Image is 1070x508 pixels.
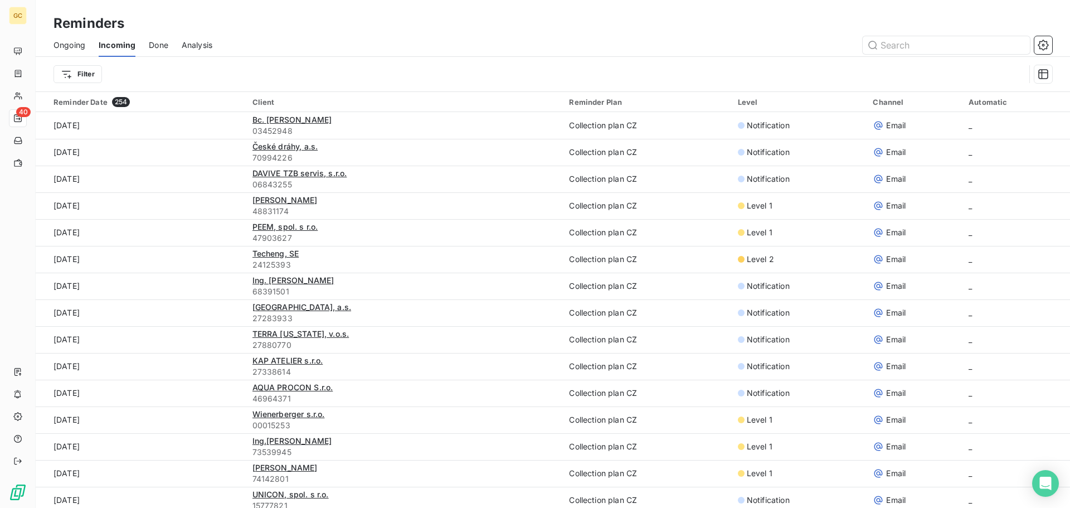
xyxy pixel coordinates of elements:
span: _ [969,495,972,505]
div: Reminder Date [53,97,239,107]
span: Email [886,334,906,345]
span: _ [969,442,972,451]
span: Ongoing [53,40,85,51]
input: Search [863,36,1030,54]
span: _ [969,388,972,398]
td: Collection plan CZ [562,139,731,166]
span: Email [886,280,906,292]
td: [DATE] [36,299,246,326]
span: _ [969,415,972,424]
button: Filter [53,65,102,83]
span: Email [886,441,906,452]
span: Notification [747,307,790,318]
span: _ [969,120,972,130]
span: Email [886,227,906,238]
span: Notification [747,173,790,185]
td: [DATE] [36,166,246,192]
td: Collection plan CZ [562,246,731,273]
span: _ [969,361,972,371]
span: Ing. [PERSON_NAME] [252,275,334,285]
td: Collection plan CZ [562,299,731,326]
span: Notification [747,334,790,345]
td: Collection plan CZ [562,166,731,192]
span: Bc. [PERSON_NAME] [252,115,332,124]
span: Email [886,495,906,506]
span: Notification [747,495,790,506]
span: Email [886,307,906,318]
td: [DATE] [36,433,246,460]
td: [DATE] [36,407,246,433]
span: Wienerberger s.r.o. [252,409,325,419]
td: Collection plan CZ [562,460,731,487]
span: 27338614 [252,366,556,378]
span: Email [886,361,906,372]
span: Analysis [182,40,212,51]
td: [DATE] [36,112,246,139]
td: [DATE] [36,460,246,487]
span: Email [886,254,906,265]
span: Email [886,120,906,131]
span: Notification [747,147,790,158]
span: Level 1 [747,414,772,425]
span: 06843255 [252,179,556,190]
span: Notification [747,280,790,292]
span: 74142801 [252,473,556,485]
span: Client [252,98,275,107]
span: Level 1 [747,227,772,238]
td: [DATE] [36,326,246,353]
span: _ [969,308,972,317]
span: _ [969,468,972,478]
div: Channel [873,98,955,107]
span: Level 1 [747,200,772,211]
span: 48831174 [252,206,556,217]
td: Collection plan CZ [562,112,731,139]
span: Techeng, SE [252,249,299,258]
td: [DATE] [36,139,246,166]
h3: Reminders [53,13,124,33]
span: Email [886,468,906,479]
span: Notification [747,120,790,131]
span: _ [969,174,972,183]
span: DAVIVE TZB servis, s.r.o. [252,168,347,178]
span: KAP ATELIER s.r.o. [252,356,323,365]
span: _ [969,228,972,237]
span: Notification [747,388,790,399]
img: Logo LeanPay [9,483,27,501]
span: 00015253 [252,420,556,431]
span: _ [969,335,972,344]
span: 47903627 [252,233,556,244]
span: 03452948 [252,125,556,137]
span: UNICON, spol. s r.o. [252,490,329,499]
td: Collection plan CZ [562,326,731,353]
td: [DATE] [36,353,246,380]
span: Ing.[PERSON_NAME] [252,436,332,446]
div: Open Intercom Messenger [1032,470,1059,497]
span: [PERSON_NAME] [252,463,318,472]
span: AQUA PROCON S.r.o. [252,383,333,392]
span: 70994226 [252,152,556,163]
span: PEEM, spol. s r.o. [252,222,318,231]
td: Collection plan CZ [562,380,731,407]
span: Notification [747,361,790,372]
span: Email [886,200,906,211]
span: 27283933 [252,313,556,324]
span: _ [969,147,972,157]
span: _ [969,254,972,264]
span: Email [886,388,906,399]
span: TERRA [US_STATE], v.o.s. [252,329,349,338]
td: [DATE] [36,219,246,246]
span: Level 1 [747,468,772,479]
span: 24125393 [252,259,556,270]
div: GC [9,7,27,25]
span: 27880770 [252,340,556,351]
span: 254 [112,97,130,107]
div: Level [738,98,860,107]
td: [DATE] [36,380,246,407]
span: [PERSON_NAME] [252,195,318,205]
span: 40 [16,107,31,117]
td: Collection plan CZ [562,353,731,380]
span: _ [969,281,972,291]
span: Email [886,173,906,185]
td: [DATE] [36,192,246,219]
span: Email [886,414,906,425]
